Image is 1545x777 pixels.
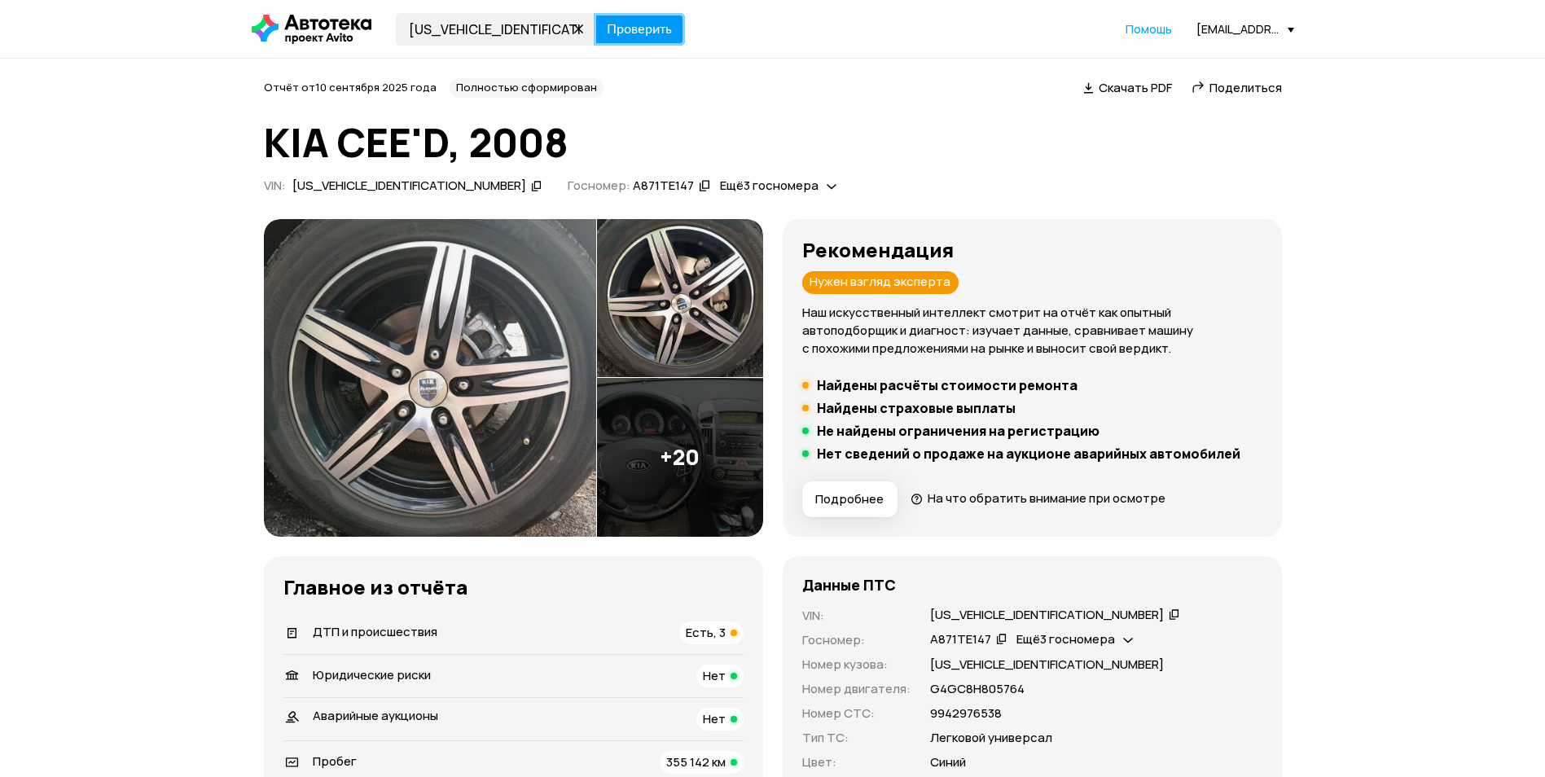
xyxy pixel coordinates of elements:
[802,680,911,698] p: Номер двигателя :
[1196,21,1294,37] div: [EMAIL_ADDRESS][DOMAIN_NAME]
[928,489,1165,507] span: На что обратить внимание при осмотре
[930,729,1052,747] p: Легковой универсал
[1126,21,1172,37] a: Помощь
[802,753,911,771] p: Цвет :
[930,631,991,648] div: А871ТЕ147
[802,705,911,722] p: Номер СТС :
[802,631,911,649] p: Госномер :
[930,607,1164,624] div: [US_VEHICLE_IDENTIFICATION_NUMBER]
[1209,79,1282,96] span: Поделиться
[292,178,526,195] div: [US_VEHICLE_IDENTIFICATION_NUMBER]
[313,623,437,640] span: ДТП и происшествия
[817,377,1078,393] h5: Найдены расчёты стоимости ремонта
[802,239,1262,261] h3: Рекомендация
[703,710,726,727] span: Нет
[802,271,959,294] div: Нужен взгляд эксперта
[802,656,911,674] p: Номер кузова :
[283,576,744,599] h3: Главное из отчёта
[313,753,357,770] span: Пробег
[802,576,896,594] h4: Данные ПТС
[1083,79,1172,96] a: Скачать PDF
[396,13,595,46] input: VIN, госномер, номер кузова
[817,446,1240,462] h5: Нет сведений о продаже на аукционе аварийных автомобилей
[264,121,1282,165] h1: KIA CEE'D, 2008
[720,177,819,194] span: Ещё 3 госномера
[802,607,911,625] p: VIN :
[817,423,1099,439] h5: Не найдены ограничения на регистрацию
[930,656,1164,674] p: [US_VEHICLE_IDENTIFICATION_NUMBER]
[264,80,437,94] span: Отчёт от 10 сентября 2025 года
[817,400,1016,416] h5: Найдены страховые выплаты
[815,491,884,507] span: Подробнее
[607,23,672,36] span: Проверить
[802,304,1262,358] p: Наш искусственный интеллект смотрит на отчёт как опытный автоподборщик и диагност: изучает данные...
[686,624,726,641] span: Есть, 3
[450,78,604,98] div: Полностью сформирован
[930,753,966,771] p: Синий
[930,680,1025,698] p: G4GС8Н805764
[264,177,286,194] span: VIN :
[1016,630,1115,647] span: Ещё 3 госномера
[802,729,911,747] p: Тип ТС :
[313,666,431,683] span: Юридические риски
[802,481,898,517] button: Подробнее
[666,753,726,770] span: 355 142 км
[594,13,685,46] button: Проверить
[633,178,694,195] div: А871ТЕ147
[930,705,1002,722] p: 9942976538
[1099,79,1172,96] span: Скачать PDF
[703,667,726,684] span: Нет
[911,489,1166,507] a: На что обратить внимание при осмотре
[568,177,630,194] span: Госномер:
[313,707,438,724] span: Аварийные аукционы
[1192,79,1282,96] a: Поделиться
